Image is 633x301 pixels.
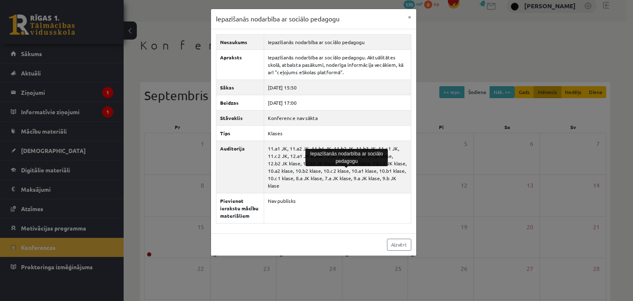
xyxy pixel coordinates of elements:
[216,34,264,49] th: Nosaukums
[216,14,340,24] h3: Iepazīšanās nodarbība ar sociālo pedagogu
[216,80,264,95] th: Sākas
[216,141,264,193] th: Auditorija
[387,239,411,251] a: Aizvērt
[403,9,416,25] button: ×
[264,80,411,95] td: [DATE] 15:50
[216,95,264,110] th: Beidzas
[216,49,264,80] th: Apraksts
[264,95,411,110] td: [DATE] 17:00
[264,125,411,141] td: Klases
[264,34,411,49] td: Iepazīšanās nodarbība ar sociālo pedagogu
[264,110,411,125] td: Konference nav sākta
[216,125,264,141] th: Tips
[305,149,388,166] div: Iepazīšanās nodarbība ar sociālo pedagogu
[264,141,411,193] td: 11.a1 JK, 11.a2 JK, 11.b1 JK, 11.b2 JK, 11.b3 JK, 11.c1 JK, 11.c2 JK, 12.a1 JK klase, 12.a2 JK kl...
[216,193,264,223] th: Pievienot ierakstu mācību materiāliem
[216,110,264,125] th: Stāvoklis
[264,193,411,223] td: Nav publisks
[264,49,411,80] td: Iepazīšanās nodarbība ar sociālo pedagogu. Aktuālitātes skolā, atbalsta pasākumi, noderīga inform...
